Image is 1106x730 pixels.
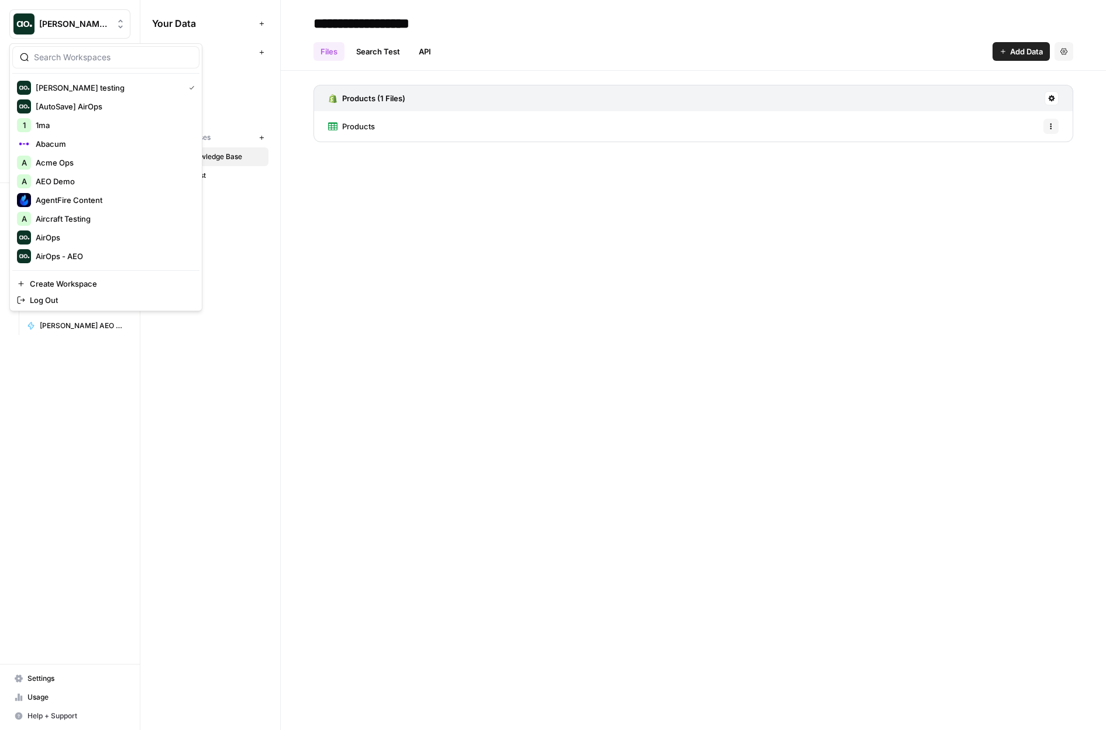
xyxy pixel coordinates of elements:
span: Add Data [1010,46,1043,57]
div: Workspace: Justina testing [9,43,202,311]
a: GoCo [152,81,268,99]
span: AgentFire Content [36,194,190,206]
span: 1ma [36,119,190,131]
input: Search Workspaces [34,51,192,63]
button: Help + Support [9,707,130,725]
span: Abacum [36,138,190,150]
span: AirOps [170,66,263,77]
span: [AutoSave] AirOps [36,101,190,112]
img: AirOps Logo [17,230,31,245]
span: A [22,213,27,225]
a: Files [313,42,344,61]
a: AirOps [152,62,268,81]
h3: Products (1 Files) [342,92,405,104]
span: Gong [170,104,263,114]
span: Your Data [152,16,254,30]
a: Settings [9,669,130,688]
span: A [22,157,27,168]
a: [PERSON_NAME] AEO Refresh v2 [22,316,130,335]
a: Products [328,111,375,142]
button: Add Data [993,42,1050,61]
span: 1 [23,119,26,131]
span: Settings [27,673,125,684]
a: Gong [152,99,268,118]
a: Create Workspace [12,276,199,292]
span: AEO Demo [36,175,190,187]
a: Log Out [12,292,199,308]
span: Create Workspace [30,278,190,290]
span: Help + Support [27,711,125,721]
img: Justina testing Logo [17,81,31,95]
a: Search Test [349,42,407,61]
span: Aircraft Testing [36,213,190,225]
img: Abacum Logo [17,137,31,151]
span: [PERSON_NAME] testing [36,82,180,94]
a: Tintef Test [152,166,268,185]
a: Usage [9,688,130,707]
span: [PERSON_NAME] testing [39,18,110,30]
img: AirOps - AEO Logo [17,249,31,263]
span: A [22,175,27,187]
img: [AutoSave] AirOps Logo [17,99,31,113]
span: AirOps - AEO [36,250,190,262]
span: Log Out [30,294,190,306]
span: Usage [27,692,125,703]
img: AgentFire Content Logo [17,193,31,207]
span: AirOps [36,232,190,243]
a: New Knowledge Base [152,147,268,166]
span: Tintef Test [170,170,263,181]
button: Workspace: Justina testing [9,9,130,39]
span: Products [342,120,375,132]
span: GoCo [170,85,263,95]
img: Justina testing Logo [13,13,35,35]
span: [PERSON_NAME] AEO Refresh v2 [40,321,125,331]
a: Products (1 Files) [328,85,405,111]
span: Acme Ops [36,157,190,168]
span: New Knowledge Base [170,151,263,162]
a: API [412,42,438,61]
